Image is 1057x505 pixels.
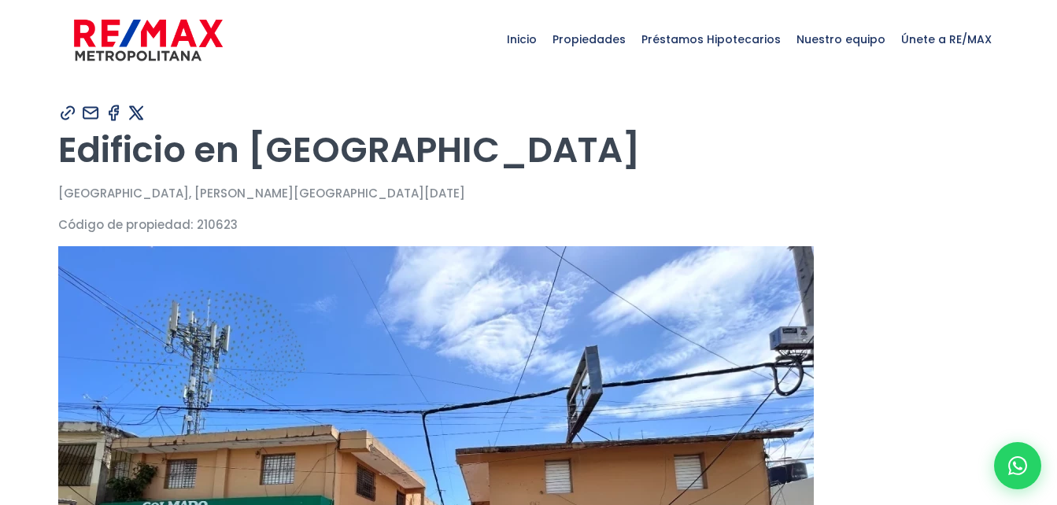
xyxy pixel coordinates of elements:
p: [GEOGRAPHIC_DATA], [PERSON_NAME][GEOGRAPHIC_DATA][DATE] [58,183,1000,203]
span: 210623 [197,216,238,233]
span: Préstamos Hipotecarios [634,16,789,63]
span: Únete a RE/MAX [893,16,1000,63]
img: remax-metropolitana-logo [74,17,223,64]
span: Inicio [499,16,545,63]
img: Compartir [127,103,146,123]
h1: Edificio en [GEOGRAPHIC_DATA] [58,128,1000,171]
span: Propiedades [545,16,634,63]
span: Código de propiedad: [58,216,194,233]
img: Compartir [58,103,78,123]
img: Compartir [81,103,101,123]
span: Nuestro equipo [789,16,893,63]
img: Compartir [104,103,124,123]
